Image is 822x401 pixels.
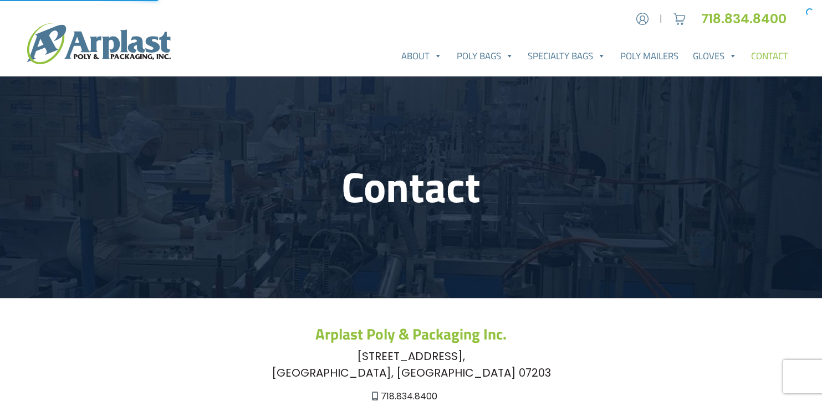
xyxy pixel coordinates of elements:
[450,45,521,67] a: Poly Bags
[701,9,795,28] a: 718.834.8400
[660,12,662,25] span: |
[521,45,614,67] a: Specialty Bags
[613,45,686,67] a: Poly Mailers
[394,45,450,67] a: About
[52,325,770,343] h3: Arplast Poly & Packaging Inc.
[52,162,770,212] h1: Contact
[52,348,770,381] div: [STREET_ADDRESS], [GEOGRAPHIC_DATA], [GEOGRAPHIC_DATA] 07203
[27,23,171,64] img: logo
[686,45,744,67] a: Gloves
[744,45,795,67] a: Contact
